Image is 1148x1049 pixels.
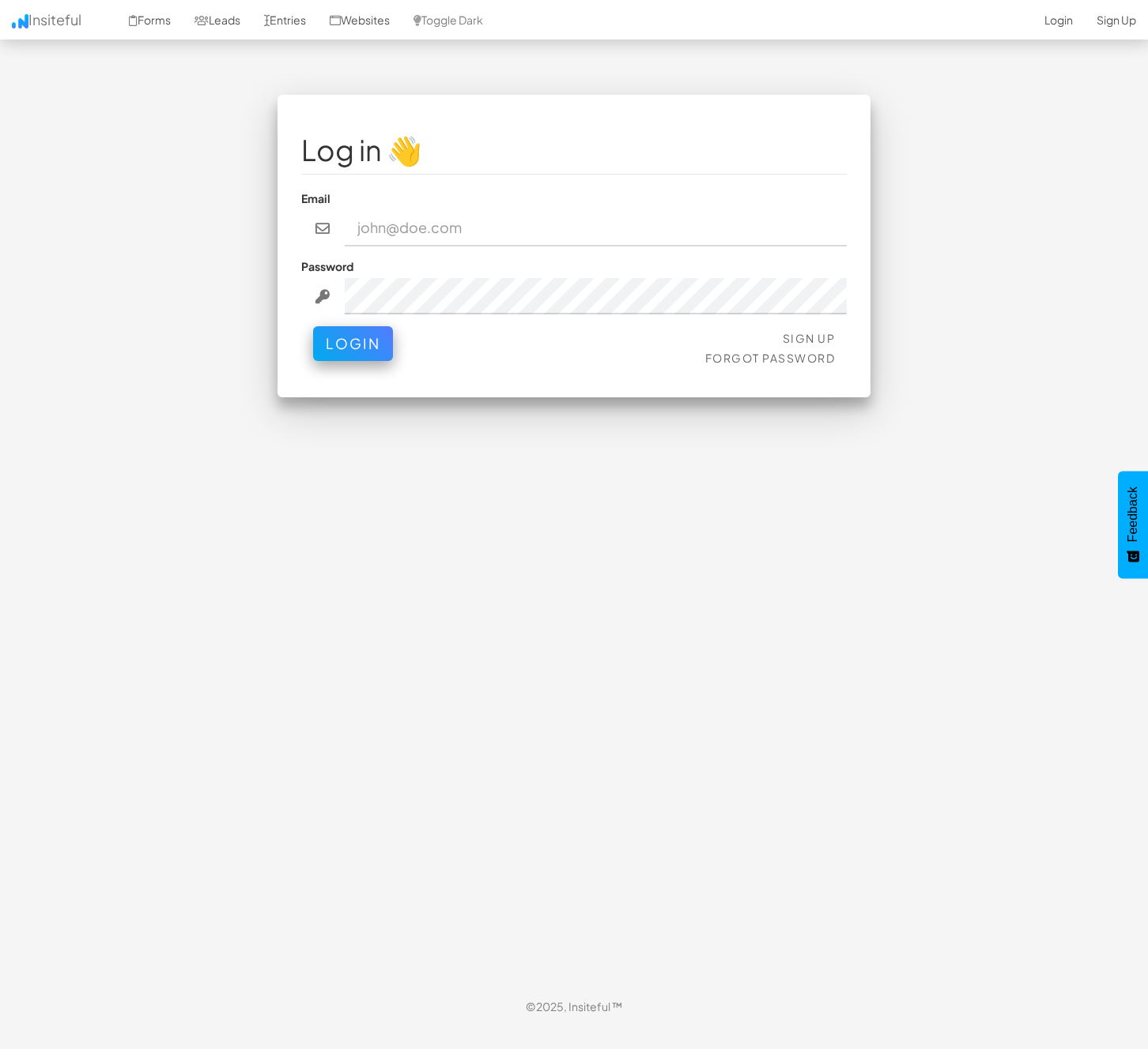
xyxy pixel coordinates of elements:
input: john@doe.com [345,210,848,246]
a: Forgot Password [705,351,836,365]
a: Sign Up [783,331,836,345]
h1: Log in 👋 [301,134,847,166]
button: Feedback - Show survey [1118,471,1148,578]
span: Feedback [1126,487,1140,542]
label: Email [301,190,330,206]
img: icon.png [12,14,28,28]
button: Login [313,326,393,361]
label: Password [301,258,353,274]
